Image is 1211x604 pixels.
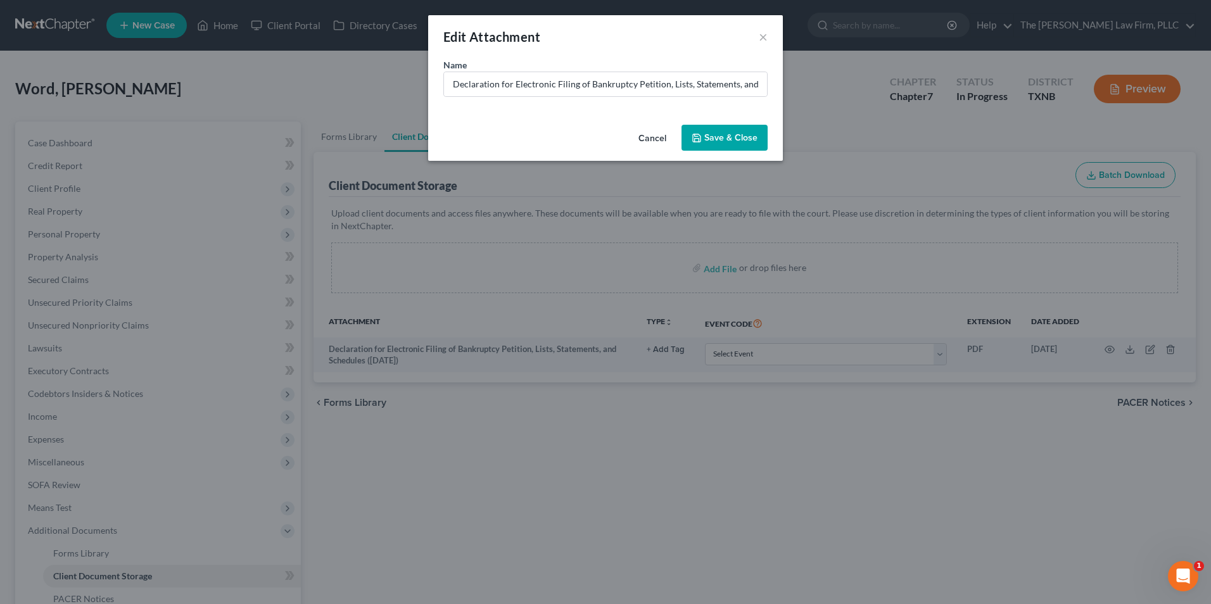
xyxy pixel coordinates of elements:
[704,132,758,143] span: Save & Close
[469,29,540,44] span: Attachment
[444,72,767,96] input: Enter name...
[759,29,768,44] button: ×
[443,60,467,70] span: Name
[628,126,676,151] button: Cancel
[443,29,467,44] span: Edit
[1168,561,1198,591] iframe: Intercom live chat
[1194,561,1204,571] span: 1
[682,125,768,151] button: Save & Close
